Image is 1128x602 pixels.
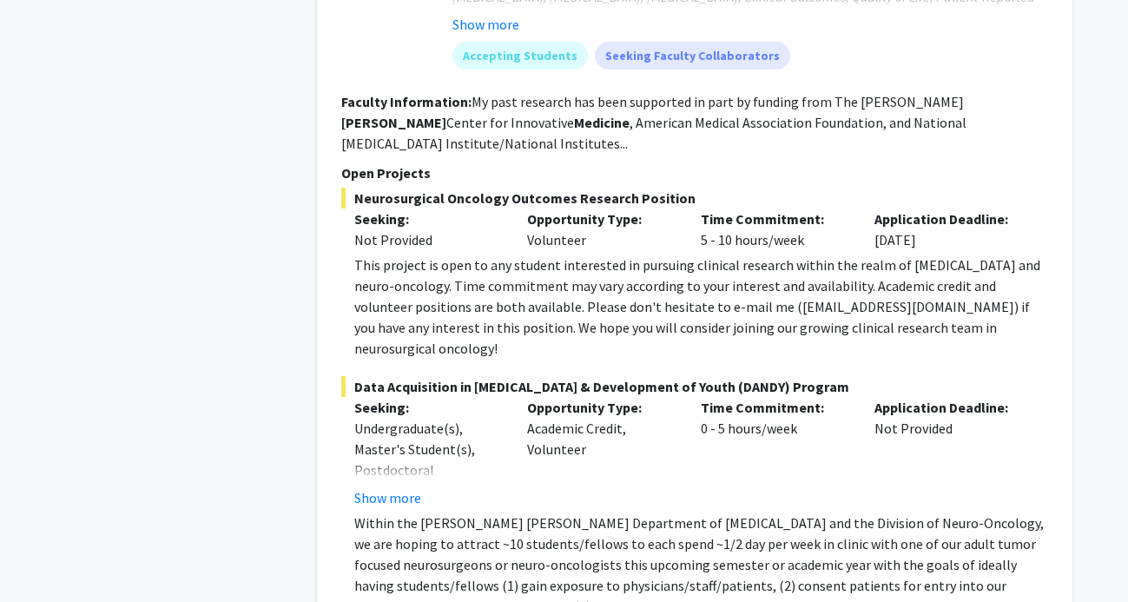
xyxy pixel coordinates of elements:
div: Volunteer [514,208,688,250]
div: 0 - 5 hours/week [688,397,861,508]
span: Data Acquisition in [MEDICAL_DATA] & Development of Youth (DANDY) Program [341,376,1048,397]
button: Show more [354,487,421,508]
p: Seeking: [354,397,502,418]
div: 5 - 10 hours/week [688,208,861,250]
b: Medicine [574,114,630,131]
span: Neurosurgical Oncology Outcomes Research Position [341,188,1048,208]
div: This project is open to any student interested in pursuing clinical research within the realm of ... [354,255,1048,359]
div: Undergraduate(s), Master's Student(s), Postdoctoral Researcher(s) / Research Staff, Medical Resid... [354,418,502,564]
b: Faculty Information: [341,93,472,110]
div: Not Provided [861,397,1035,508]
div: Not Provided [354,229,502,250]
button: Show more [452,14,519,35]
p: Time Commitment: [701,397,848,418]
p: Open Projects [341,162,1048,183]
fg-read-more: My past research has been supported in part by funding from The [PERSON_NAME] Center for Innovati... [341,93,966,152]
b: [PERSON_NAME] [341,114,446,131]
mat-chip: Seeking Faculty Collaborators [595,42,790,69]
p: Opportunity Type: [527,208,675,229]
div: Academic Credit, Volunteer [514,397,688,508]
p: Opportunity Type: [527,397,675,418]
p: Time Commitment: [701,208,848,229]
iframe: Chat [13,524,74,589]
div: [DATE] [861,208,1035,250]
p: Application Deadline: [874,397,1022,418]
p: Seeking: [354,208,502,229]
mat-chip: Accepting Students [452,42,588,69]
p: Application Deadline: [874,208,1022,229]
